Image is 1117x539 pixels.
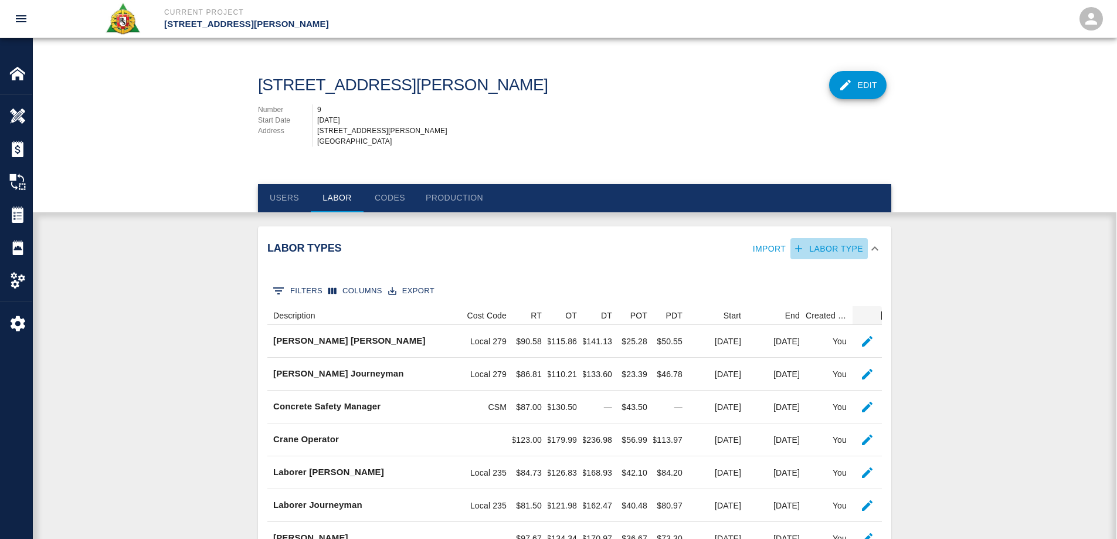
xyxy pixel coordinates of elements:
[548,489,583,522] div: $121.98
[618,358,653,391] div: $23.39
[583,306,618,325] div: DT
[747,489,806,522] div: [DATE]
[653,325,688,358] div: $50.55
[273,306,315,325] div: Description
[747,325,806,358] div: [DATE]
[258,126,312,136] p: Address
[548,306,583,325] div: OT
[583,423,618,456] div: $236.98
[618,456,653,489] div: $42.10
[488,401,507,413] div: CSM
[311,184,364,212] button: Labor
[512,456,548,489] div: $84.73
[548,391,583,423] div: $130.50
[512,391,548,423] div: $87.00
[548,456,583,489] div: $126.83
[317,115,891,126] div: [DATE]
[747,306,806,325] div: End
[317,126,891,147] div: [STREET_ADDRESS][PERSON_NAME] [GEOGRAPHIC_DATA]
[806,456,853,489] div: You
[470,368,507,380] div: Local 279
[829,71,887,99] button: Edit
[470,467,507,479] div: Local 235
[790,238,868,260] button: Labor Type
[583,391,618,423] div: —
[653,489,688,522] div: $80.97
[688,325,747,358] div: [DATE]
[630,306,647,325] div: POT
[270,282,325,300] button: Show filters
[748,238,791,260] button: Import
[164,18,622,31] p: [STREET_ADDRESS][PERSON_NAME]
[747,358,806,391] div: [DATE]
[785,306,800,325] div: End
[267,306,454,325] div: Description
[583,489,618,522] div: $162.47
[105,2,141,35] img: Roger & Sons Concrete
[806,306,847,325] div: Created By
[258,104,312,115] p: Number
[618,325,653,358] div: $25.28
[7,5,35,33] button: open drawer
[258,184,311,212] button: Users
[273,433,339,446] p: Crane Operator
[618,306,653,325] div: POT
[512,423,548,456] div: $123.00
[618,391,653,423] div: $43.50
[688,358,747,391] div: [DATE]
[618,489,653,522] div: $40.48
[470,335,507,347] div: Local 279
[548,325,583,358] div: $115.86
[512,325,548,358] div: $90.58
[273,466,384,479] p: Laborer [PERSON_NAME]
[688,306,747,325] div: Start
[267,242,467,255] h2: Labor Types
[688,423,747,456] div: [DATE]
[601,306,612,325] div: DT
[666,306,683,325] div: PDT
[653,358,688,391] div: $46.78
[724,306,741,325] div: Start
[565,306,577,325] div: OT
[653,456,688,489] div: $84.20
[806,391,853,423] div: You
[583,358,618,391] div: $133.60
[583,325,618,358] div: $141.13
[512,306,548,325] div: RT
[258,76,548,95] h1: [STREET_ADDRESS][PERSON_NAME]
[806,423,853,456] div: You
[273,400,381,413] p: Concrete Safety Manager
[325,282,385,300] button: Select columns
[583,456,618,489] div: $168.93
[258,226,891,272] div: Labor TypesImportLabor Type
[618,423,653,456] div: $56.99
[747,456,806,489] div: [DATE]
[273,499,362,512] p: Laborer Journeyman
[653,423,688,456] div: $113.97
[548,358,583,391] div: $110.21
[531,306,542,325] div: RT
[512,358,548,391] div: $86.81
[258,184,891,212] div: tabs navigation
[467,306,507,325] div: Cost Code
[1058,483,1117,539] iframe: Chat Widget
[653,391,688,423] div: —
[258,115,312,126] p: Start Date
[470,500,507,511] div: Local 235
[364,184,416,212] button: Codes
[747,391,806,423] div: [DATE]
[512,489,548,522] div: $81.50
[688,391,747,423] div: [DATE]
[653,306,688,325] div: PDT
[317,104,891,115] div: 9
[548,423,583,456] div: $179.99
[385,282,437,300] button: Export
[806,325,853,358] div: You
[688,456,747,489] div: [DATE]
[273,334,426,348] p: [PERSON_NAME] [PERSON_NAME]
[806,358,853,391] div: You
[806,489,853,522] div: You
[688,489,747,522] div: [DATE]
[747,423,806,456] div: [DATE]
